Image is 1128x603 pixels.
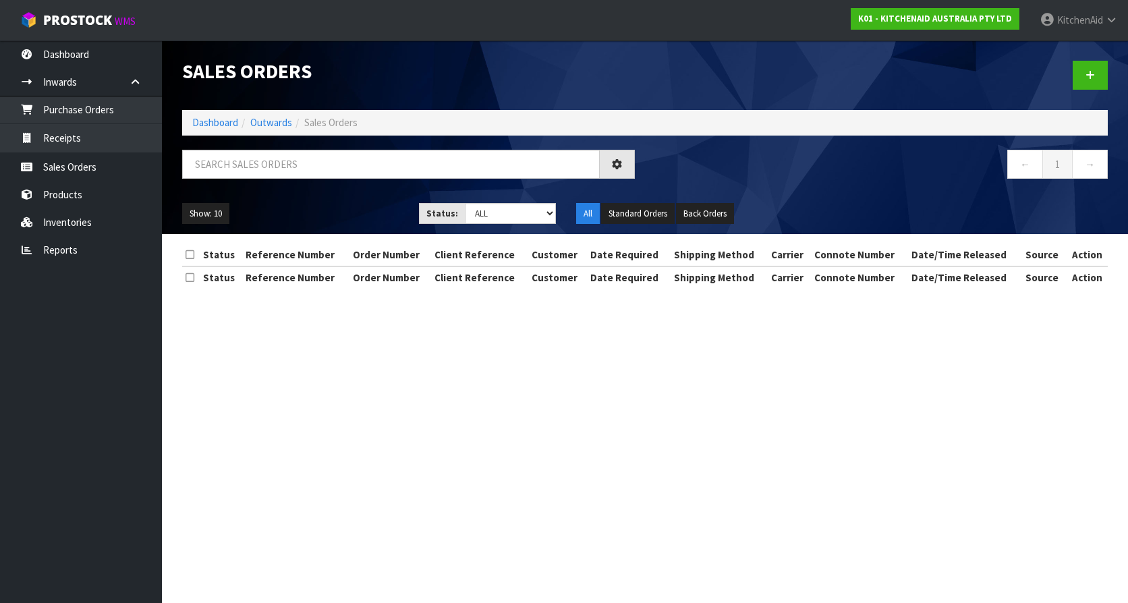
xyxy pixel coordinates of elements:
th: Status [200,266,243,288]
th: Order Number [349,244,432,266]
th: Date/Time Released [908,266,1021,288]
th: Client Reference [431,244,528,266]
th: Order Number [349,266,432,288]
th: Shipping Method [671,266,768,288]
th: Customer [528,266,587,288]
a: ← [1007,150,1043,179]
th: Connote Number [811,244,908,266]
button: Standard Orders [601,203,675,225]
nav: Page navigation [655,150,1108,183]
th: Connote Number [811,266,908,288]
th: Carrier [768,266,812,288]
img: cube-alt.png [20,11,37,28]
th: Date Required [587,244,671,266]
button: All [576,203,600,225]
input: Search sales orders [182,150,600,179]
span: Sales Orders [304,116,358,129]
button: Back Orders [676,203,734,225]
a: Dashboard [192,116,238,129]
th: Status [200,244,243,266]
a: → [1072,150,1108,179]
th: Shipping Method [671,244,768,266]
a: Outwards [250,116,292,129]
th: Client Reference [431,266,528,288]
th: Date Required [587,266,671,288]
th: Action [1067,266,1108,288]
th: Action [1067,244,1108,266]
th: Reference Number [242,266,349,288]
th: Customer [528,244,587,266]
a: 1 [1042,150,1073,179]
th: Carrier [768,244,812,266]
h1: Sales Orders [182,61,635,82]
th: Source [1022,244,1067,266]
th: Reference Number [242,244,349,266]
small: WMS [115,15,136,28]
th: Date/Time Released [908,244,1021,266]
th: Source [1022,266,1067,288]
span: KitchenAid [1057,13,1103,26]
strong: Status: [426,208,458,219]
button: Show: 10 [182,203,229,225]
span: ProStock [43,11,112,29]
strong: K01 - KITCHENAID AUSTRALIA PTY LTD [858,13,1012,24]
